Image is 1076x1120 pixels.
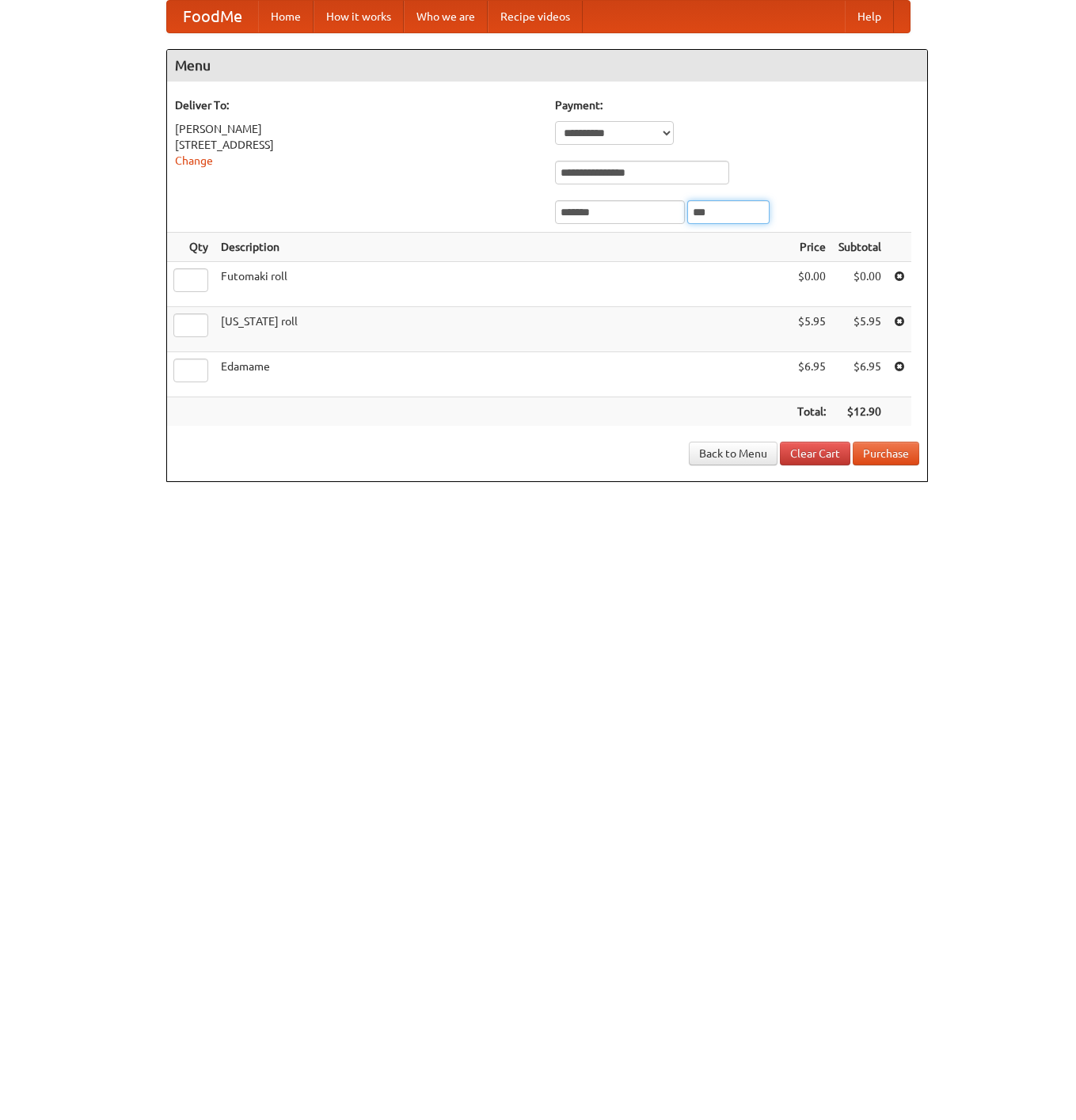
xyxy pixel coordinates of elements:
a: Who we are [404,1,488,32]
td: $0.00 [791,262,832,307]
td: Edamame [215,352,791,397]
th: Price [791,233,832,262]
td: $6.95 [832,352,888,397]
td: $5.95 [832,307,888,352]
a: Clear Cart [780,442,850,465]
td: [US_STATE] roll [215,307,791,352]
a: Recipe videos [488,1,583,32]
th: Qty [167,233,215,262]
th: $12.90 [832,397,888,427]
a: Change [175,154,213,167]
a: How it works [314,1,404,32]
td: Futomaki roll [215,262,791,307]
a: Help [845,1,894,32]
th: Total: [791,397,832,427]
h5: Payment: [555,97,919,113]
a: Home [258,1,314,32]
button: Purchase [853,442,919,465]
h5: Deliver To: [175,97,539,113]
td: $5.95 [791,307,832,352]
th: Description [215,233,791,262]
div: [PERSON_NAME] [175,121,539,137]
td: $6.95 [791,352,832,397]
a: FoodMe [167,1,258,32]
td: $0.00 [832,262,888,307]
th: Subtotal [832,233,888,262]
a: Back to Menu [689,442,778,465]
div: [STREET_ADDRESS] [175,137,539,153]
h4: Menu [167,50,927,82]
